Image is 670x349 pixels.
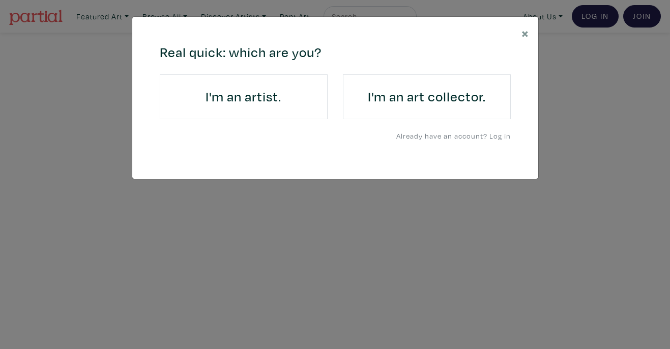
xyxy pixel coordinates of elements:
[174,89,313,105] h4: I'm an artist.
[160,44,511,61] h4: Real quick: which are you?
[512,17,538,49] button: Close
[160,74,328,119] a: I'm an artist.
[396,131,511,141] a: Already have an account? Log in
[357,89,497,105] h4: I'm an art collector.
[521,24,529,42] span: ×
[343,74,511,119] a: I'm an art collector.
